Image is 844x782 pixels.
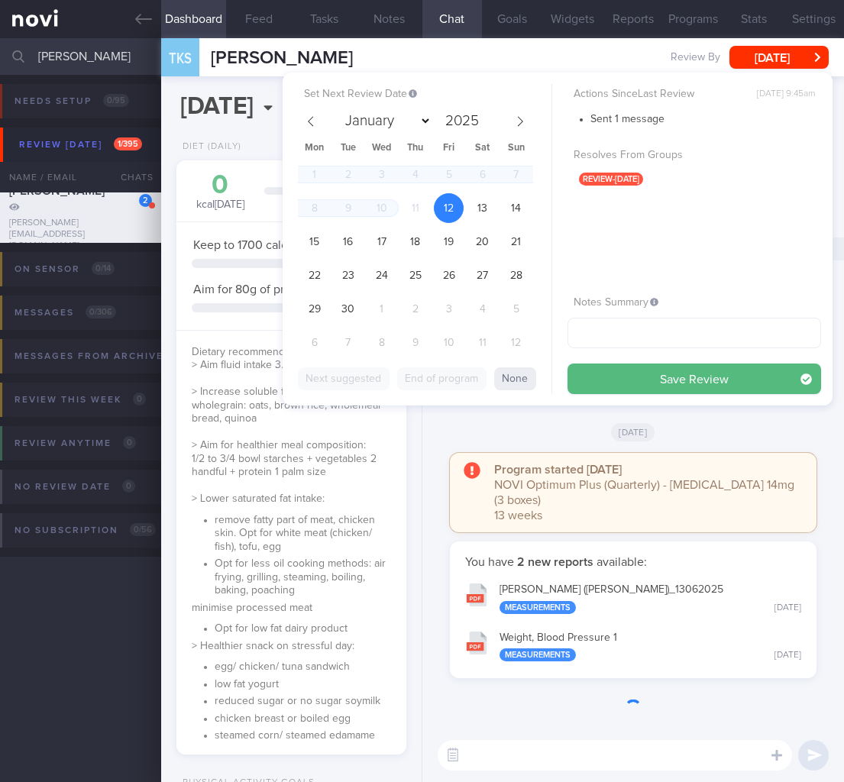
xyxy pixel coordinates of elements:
[514,556,597,568] strong: 2 new reports
[611,423,655,441] span: [DATE]
[467,328,497,357] span: October 11, 2025
[400,294,430,324] span: October 2, 2025
[467,227,497,257] span: September 20, 2025
[123,436,136,449] span: 0
[192,360,315,370] span: > Aim fluid intake 3.5L/day
[367,227,396,257] span: September 17, 2025
[458,574,809,622] button: [PERSON_NAME] ([PERSON_NAME])_13062025 Measurements [DATE]
[114,137,142,150] span: 1 / 395
[9,218,152,252] div: [PERSON_NAME][EMAIL_ADDRESS][DOMAIN_NAME]
[467,260,497,290] span: September 27, 2025
[86,305,116,318] span: 0 / 306
[501,328,531,357] span: October 12, 2025
[500,601,576,614] div: Measurements
[434,294,464,324] span: October 3, 2025
[11,259,118,280] div: On sensor
[501,227,531,257] span: September 21, 2025
[192,493,325,504] span: > Lower saturated fat intake:
[434,260,464,290] span: September 26, 2025
[299,294,329,324] span: September 29, 2025
[176,141,241,153] div: Diet (Daily)
[133,393,146,406] span: 0
[774,603,801,614] div: [DATE]
[192,347,310,357] span: Dietary recommendation:
[333,227,363,257] span: September 16, 2025
[192,172,249,212] div: kcal [DATE]
[192,641,354,651] span: > Healthier snack on stressful day:
[574,149,815,163] label: Resolves From Groups
[192,603,312,613] span: minimise processed meat
[215,674,390,692] li: low fat yogurt
[215,657,390,674] li: egg/ chicken/ tuna sandwich
[338,109,432,133] select: Month
[501,294,531,324] span: October 5, 2025
[365,144,399,153] span: Wed
[367,260,396,290] span: September 24, 2025
[11,91,133,111] div: Needs setup
[331,144,365,153] span: Tue
[467,294,497,324] span: October 4, 2025
[774,650,801,661] div: [DATE]
[211,49,353,67] span: [PERSON_NAME]
[122,480,135,493] span: 0
[11,433,140,454] div: Review anytime
[400,227,430,257] span: September 18, 2025
[193,283,354,296] span: Aim for 80g of protein per day
[215,709,390,726] li: chicken breast or boiled egg
[15,134,146,155] div: Review [DATE]
[11,477,139,497] div: No review date
[192,454,377,478] span: 1/2 to 3/4 bowl starches + vegetables 2 handful + protein 1 palm size
[192,386,380,424] span: > Increase soluble fibre intake from wholegrain: oats, brown rice, wholemeal bread, quinoa
[500,632,801,662] div: Weight, Blood Pressure 1
[157,29,203,88] div: TKS
[333,328,363,357] span: October 7, 2025
[465,554,801,570] p: You have available:
[139,194,152,207] div: 2
[590,109,821,127] li: Sent 1 message
[333,294,363,324] span: September 30, 2025
[11,346,208,367] div: Messages from Archived
[579,173,643,186] span: review-[DATE]
[215,691,390,709] li: reduced sugar or no sugar soymilk
[434,328,464,357] span: October 10, 2025
[304,88,545,102] label: Set Next Review Date
[215,510,390,554] li: remove fatty part of meat, chicken skin. Opt for white meat (chicken/ fish), tofu, egg
[100,162,161,192] div: Chats
[299,328,329,357] span: October 6, 2025
[671,51,720,65] span: Review By
[434,193,464,223] span: September 12, 2025
[92,262,115,275] span: 0 / 14
[367,294,396,324] span: October 1, 2025
[400,260,430,290] span: September 25, 2025
[501,260,531,290] span: September 28, 2025
[500,583,801,614] div: [PERSON_NAME] ([PERSON_NAME])_ 13062025
[439,114,481,128] input: Year
[299,260,329,290] span: September 22, 2025
[333,260,363,290] span: September 23, 2025
[494,464,622,476] strong: Program started [DATE]
[458,622,809,670] button: Weight, Blood Pressure 1 Measurements [DATE]
[574,297,658,308] span: Notes Summary
[432,144,466,153] span: Fri
[434,227,464,257] span: September 19, 2025
[11,389,150,410] div: Review this week
[729,46,829,69] button: [DATE]
[501,193,531,223] span: September 14, 2025
[467,193,497,223] span: September 13, 2025
[466,144,500,153] span: Sat
[192,172,249,199] div: 0
[494,367,536,390] button: None
[568,364,821,394] button: Save Review
[367,328,396,357] span: October 8, 2025
[103,94,129,107] span: 0 / 95
[574,88,815,102] label: Actions Since Last Review
[500,144,533,153] span: Sun
[215,619,390,636] li: Opt for low fat dairy product
[400,328,430,357] span: October 9, 2025
[130,523,156,536] span: 0 / 56
[399,144,432,153] span: Thu
[193,239,350,251] span: Keep to 1700 calories per day
[494,479,794,506] span: NOVI Optimum Plus (Quarterly) - [MEDICAL_DATA] 14mg (3 boxes)
[11,520,160,541] div: No subscription
[192,440,366,451] span: > Aim for healthier meal composition:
